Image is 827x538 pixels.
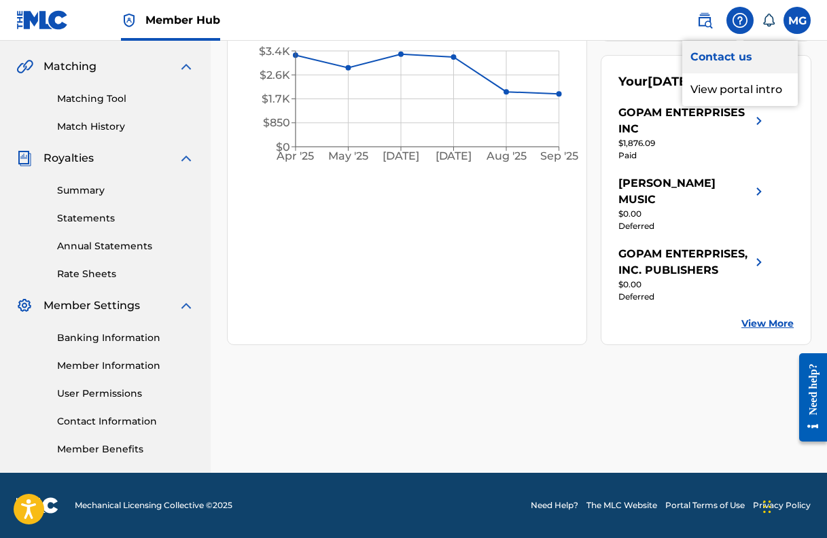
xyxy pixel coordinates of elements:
[618,220,767,232] div: Deferred
[57,359,194,373] a: Member Information
[328,150,368,163] tspan: May '25
[16,10,69,30] img: MLC Logo
[57,267,194,281] a: Rate Sheets
[383,150,419,163] tspan: [DATE]
[618,246,751,279] div: GOPAM ENTERPRISES, INC. PUBLISHERS
[540,150,578,163] tspan: Sep '25
[16,497,58,514] img: logo
[57,92,194,106] a: Matching Tool
[57,414,194,429] a: Contact Information
[178,298,194,314] img: expand
[741,317,794,331] a: View More
[259,45,290,58] tspan: $3.4K
[43,58,96,75] span: Matching
[789,342,827,452] iframe: Resource Center
[531,499,578,512] a: Need Help?
[784,7,811,34] div: User Menu
[16,298,33,314] img: Member Settings
[57,239,194,253] a: Annual Statements
[586,499,657,512] a: The MLC Website
[263,117,290,130] tspan: $850
[691,7,718,34] a: Public Search
[618,105,767,162] a: GOPAM ENTERPRISES INCright chevron icon$1,876.09Paid
[732,12,748,29] img: help
[751,105,767,137] img: right chevron icon
[486,150,527,163] tspan: Aug '25
[75,499,232,512] span: Mechanical Licensing Collective © 2025
[759,473,827,538] iframe: Chat Widget
[753,499,811,512] a: Privacy Policy
[57,120,194,134] a: Match History
[618,208,767,220] div: $0.00
[618,105,751,137] div: GOPAM ENTERPRISES INC
[57,211,194,226] a: Statements
[665,499,745,512] a: Portal Terms of Use
[618,149,767,162] div: Paid
[57,442,194,456] a: Member Benefits
[751,246,767,279] img: right chevron icon
[618,175,751,208] div: [PERSON_NAME] MUSIC
[43,150,94,166] span: Royalties
[648,74,692,89] span: [DATE]
[57,183,194,198] a: Summary
[121,12,137,29] img: Top Rightsholder
[57,331,194,345] a: Banking Information
[618,175,767,232] a: [PERSON_NAME] MUSICright chevron icon$0.00Deferred
[618,279,767,291] div: $0.00
[682,73,798,106] p: View portal intro
[16,150,33,166] img: Royalties
[618,73,766,91] div: Your Statements
[618,291,767,303] div: Deferred
[145,12,220,28] span: Member Hub
[178,58,194,75] img: expand
[436,150,472,163] tspan: [DATE]
[751,175,767,208] img: right chevron icon
[762,14,775,27] div: Notifications
[276,141,290,154] tspan: $0
[262,92,290,105] tspan: $1.7K
[178,150,194,166] img: expand
[618,137,767,149] div: $1,876.09
[726,7,754,34] div: Help
[260,69,290,82] tspan: $2.6K
[682,41,798,73] a: Contact us
[697,12,713,29] img: search
[277,150,315,163] tspan: Apr '25
[43,298,140,314] span: Member Settings
[57,387,194,401] a: User Permissions
[618,246,767,303] a: GOPAM ENTERPRISES, INC. PUBLISHERSright chevron icon$0.00Deferred
[763,486,771,527] div: Drag
[16,58,33,75] img: Matching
